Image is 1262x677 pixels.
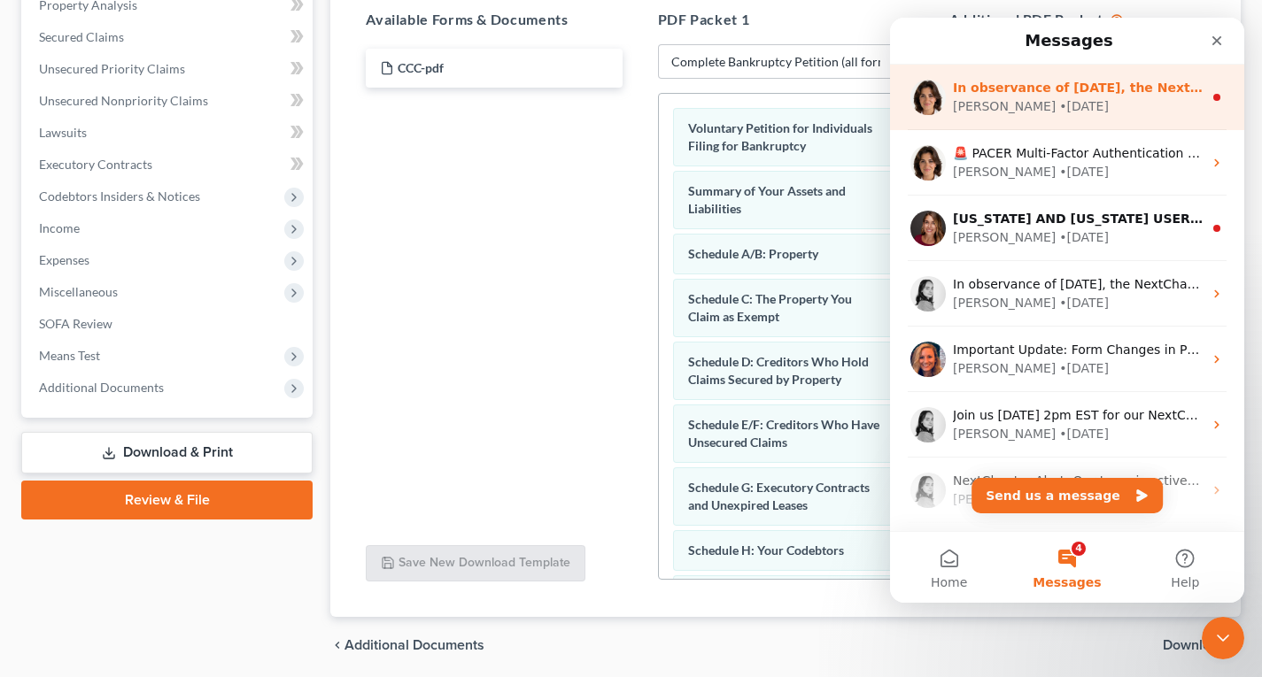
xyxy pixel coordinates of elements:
[41,558,77,571] span: Home
[688,183,846,216] span: Summary of Your Assets and Liabilities
[330,638,345,652] i: chevron_left
[1202,617,1244,659] iframe: Intercom live chat
[1163,638,1241,652] button: Download chevron_right
[688,480,870,512] span: Schedule G: Executory Contracts and Unexpired Leases
[20,389,56,425] img: Profile image for Lindsey
[143,558,211,571] span: Messages
[398,60,444,75] span: CCC-pdf
[63,473,166,491] div: [PERSON_NAME]
[688,291,852,324] span: Schedule C: The Property You Claim as Exempt
[21,481,313,519] a: Review & File
[281,558,309,571] span: Help
[890,18,1244,603] iframe: Intercom live chat
[39,252,89,267] span: Expenses
[169,276,219,295] div: • [DATE]
[169,407,219,426] div: • [DATE]
[39,157,152,172] span: Executory Contracts
[236,514,354,585] button: Help
[345,638,484,652] span: Additional Documents
[21,432,313,473] a: Download & Print
[688,246,818,261] span: Schedule A/B: Property
[169,342,219,360] div: • [DATE]
[330,638,484,652] a: chevron_left Additional Documents
[688,354,869,387] span: Schedule D: Creditors Who Hold Claims Secured by Property
[39,29,124,44] span: Secured Claims
[20,455,56,490] img: Profile image for Lindsey
[39,316,112,331] span: SOFA Review
[39,380,164,395] span: Additional Documents
[39,93,208,108] span: Unsecured Nonpriority Claims
[688,542,844,558] span: Schedule H: Your Codebtors
[688,120,872,153] span: Voluntary Petition for Individuals Filing for Bankruptcy
[25,85,313,117] a: Unsecured Nonpriority Claims
[25,21,313,53] a: Secured Claims
[39,61,185,76] span: Unsecured Priority Claims
[949,9,1205,30] h5: Additional PDF Packets
[366,9,622,30] h5: Available Forms & Documents
[39,220,80,235] span: Income
[658,9,914,30] h5: PDF Packet 1
[366,545,585,582] button: Save New Download Template
[63,276,166,295] div: [PERSON_NAME]
[63,342,166,360] div: [PERSON_NAME]
[25,308,313,340] a: SOFA Review
[39,125,87,140] span: Lawsuits
[1163,638,1227,652] span: Download
[25,149,313,181] a: Executory Contracts
[25,53,313,85] a: Unsecured Priority Claims
[688,417,879,450] span: Schedule E/F: Creditors Who Have Unsecured Claims
[63,407,166,426] div: [PERSON_NAME]
[39,188,200,204] span: Codebtors Insiders & Notices
[25,117,313,149] a: Lawsuits
[118,514,236,585] button: Messages
[39,284,118,299] span: Miscellaneous
[39,348,100,363] span: Means Test
[81,460,273,496] button: Send us a message
[20,324,56,359] img: Profile image for Kelly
